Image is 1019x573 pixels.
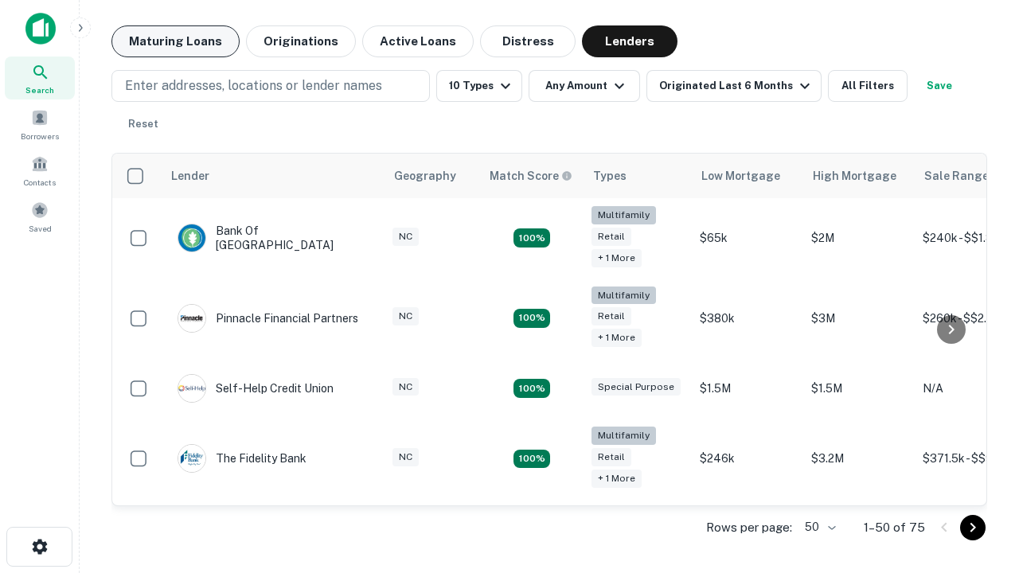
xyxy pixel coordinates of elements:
[362,25,474,57] button: Active Loans
[646,70,822,102] button: Originated Last 6 Months
[960,515,986,540] button: Go to next page
[529,70,640,102] button: Any Amount
[5,149,75,192] a: Contacts
[803,279,915,359] td: $3M
[939,446,1019,522] iframe: Chat Widget
[591,286,656,305] div: Multifamily
[5,57,75,99] a: Search
[591,427,656,445] div: Multifamily
[111,70,430,102] button: Enter addresses, locations or lender names
[480,25,576,57] button: Distress
[178,305,205,332] img: picture
[178,444,306,473] div: The Fidelity Bank
[5,103,75,146] a: Borrowers
[591,206,656,224] div: Multifamily
[593,166,627,185] div: Types
[591,378,681,396] div: Special Purpose
[924,166,989,185] div: Sale Range
[436,70,522,102] button: 10 Types
[25,84,54,96] span: Search
[5,195,75,238] a: Saved
[914,70,965,102] button: Save your search to get updates of matches that match your search criteria.
[591,448,631,466] div: Retail
[828,70,908,102] button: All Filters
[178,224,369,252] div: Bank Of [GEOGRAPHIC_DATA]
[394,166,456,185] div: Geography
[490,167,569,185] h6: Match Score
[392,307,419,325] div: NC
[591,307,631,325] div: Retail
[178,375,205,402] img: picture
[803,198,915,279] td: $2M
[125,76,382,95] p: Enter addresses, locations or lender names
[392,378,419,396] div: NC
[591,470,642,488] div: + 1 more
[706,518,792,537] p: Rows per page:
[692,358,803,419] td: $1.5M
[803,154,915,198] th: High Mortgage
[21,130,59,142] span: Borrowers
[24,176,56,189] span: Contacts
[392,448,419,466] div: NC
[178,445,205,472] img: picture
[513,309,550,328] div: Matching Properties: 17, hasApolloMatch: undefined
[111,25,240,57] button: Maturing Loans
[480,154,584,198] th: Capitalize uses an advanced AI algorithm to match your search with the best lender. The match sco...
[798,516,838,539] div: 50
[385,154,480,198] th: Geography
[591,329,642,347] div: + 1 more
[246,25,356,57] button: Originations
[178,374,334,403] div: Self-help Credit Union
[584,154,692,198] th: Types
[178,304,358,333] div: Pinnacle Financial Partners
[25,13,56,45] img: capitalize-icon.png
[701,166,780,185] div: Low Mortgage
[591,228,631,246] div: Retail
[29,222,52,235] span: Saved
[490,167,572,185] div: Capitalize uses an advanced AI algorithm to match your search with the best lender. The match sco...
[513,228,550,248] div: Matching Properties: 17, hasApolloMatch: undefined
[171,166,209,185] div: Lender
[659,76,814,95] div: Originated Last 6 Months
[392,228,419,246] div: NC
[178,224,205,251] img: picture
[813,166,896,185] div: High Mortgage
[118,108,169,140] button: Reset
[582,25,677,57] button: Lenders
[513,379,550,398] div: Matching Properties: 11, hasApolloMatch: undefined
[803,358,915,419] td: $1.5M
[864,518,925,537] p: 1–50 of 75
[591,249,642,267] div: + 1 more
[803,419,915,499] td: $3.2M
[162,154,385,198] th: Lender
[513,450,550,469] div: Matching Properties: 10, hasApolloMatch: undefined
[692,198,803,279] td: $65k
[692,279,803,359] td: $380k
[692,154,803,198] th: Low Mortgage
[692,419,803,499] td: $246k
